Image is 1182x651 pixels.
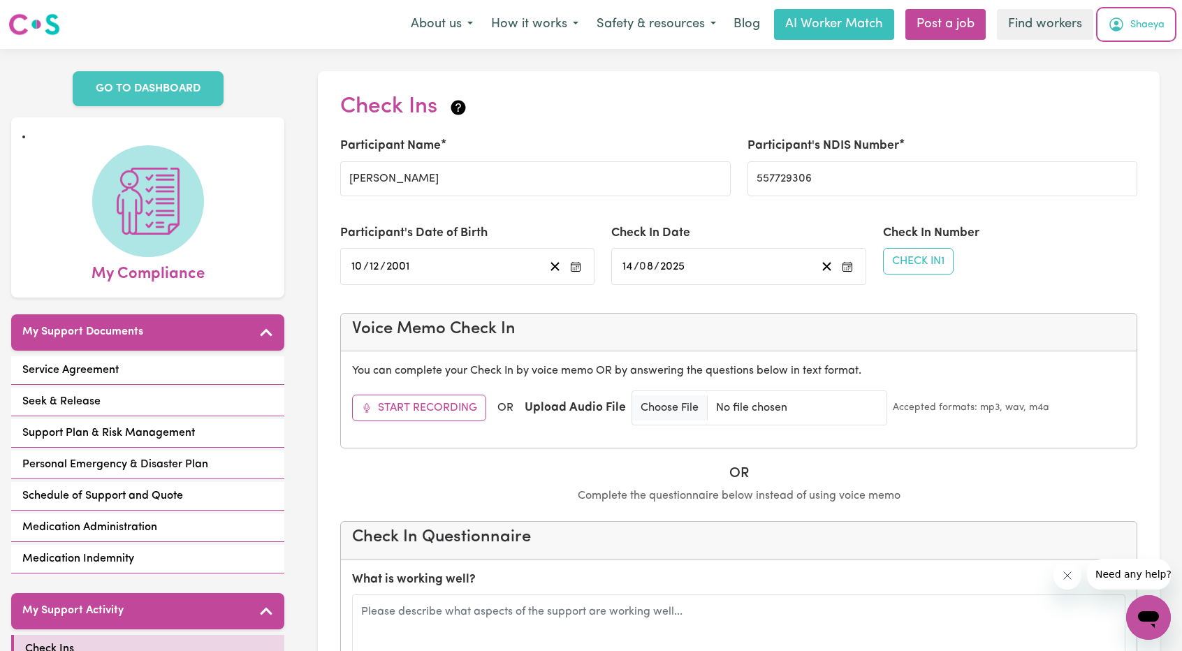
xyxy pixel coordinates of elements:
[893,400,1049,415] small: Accepted formats: mp3, wav, m4a
[725,9,768,40] a: Blog
[883,248,954,275] button: Check In1
[340,224,488,242] label: Participant's Date of Birth
[352,527,1125,548] h4: Check In Questionnaire
[659,257,686,276] input: ----
[352,571,476,589] label: What is working well?
[482,10,588,39] button: How it works
[22,604,124,617] h5: My Support Activity
[11,356,284,385] a: Service Agreement
[622,257,634,276] input: --
[11,482,284,511] a: Schedule of Support and Quote
[369,257,380,276] input: --
[634,261,639,273] span: /
[1099,10,1174,39] button: My Account
[22,393,101,410] span: Seek & Release
[1053,562,1081,590] iframe: Close message
[351,257,363,276] input: --
[11,314,284,351] button: My Support Documents
[22,456,208,473] span: Personal Emergency & Disaster Plan
[11,419,284,448] a: Support Plan & Risk Management
[22,550,134,567] span: Medication Indemnity
[22,325,143,339] h5: My Support Documents
[654,261,659,273] span: /
[611,224,690,242] label: Check In Date
[497,400,513,416] span: OR
[340,137,441,155] label: Participant Name
[402,10,482,39] button: About us
[641,257,655,276] input: --
[380,261,386,273] span: /
[8,10,85,21] span: Need any help?
[11,513,284,542] a: Medication Administration
[22,519,157,536] span: Medication Administration
[340,465,1137,482] h5: OR
[92,257,205,286] span: My Compliance
[1130,17,1165,33] span: Shaeya
[22,145,273,286] a: My Compliance
[1126,595,1171,640] iframe: Button to launch messaging window
[774,9,894,40] a: AI Worker Match
[11,593,284,629] button: My Support Activity
[73,71,224,106] a: GO TO DASHBOARD
[8,8,60,41] a: Careseekers logo
[11,451,284,479] a: Personal Emergency & Disaster Plan
[747,137,899,155] label: Participant's NDIS Number
[22,488,183,504] span: Schedule of Support and Quote
[340,488,1137,504] p: Complete the questionnaire below instead of using voice memo
[386,257,411,276] input: ----
[11,388,284,416] a: Seek & Release
[352,363,1125,379] p: You can complete your Check In by voice memo OR by answering the questions below in text format.
[352,319,1125,339] h4: Voice Memo Check In
[525,399,626,417] label: Upload Audio File
[905,9,986,40] a: Post a job
[11,545,284,573] a: Medication Indemnity
[22,425,195,441] span: Support Plan & Risk Management
[352,395,486,421] button: Start Recording
[883,224,979,242] label: Check In Number
[363,261,369,273] span: /
[340,94,468,120] h2: Check Ins
[997,9,1093,40] a: Find workers
[639,261,646,272] span: 0
[8,12,60,37] img: Careseekers logo
[1087,559,1171,590] iframe: Message from company
[588,10,725,39] button: Safety & resources
[22,362,119,379] span: Service Agreement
